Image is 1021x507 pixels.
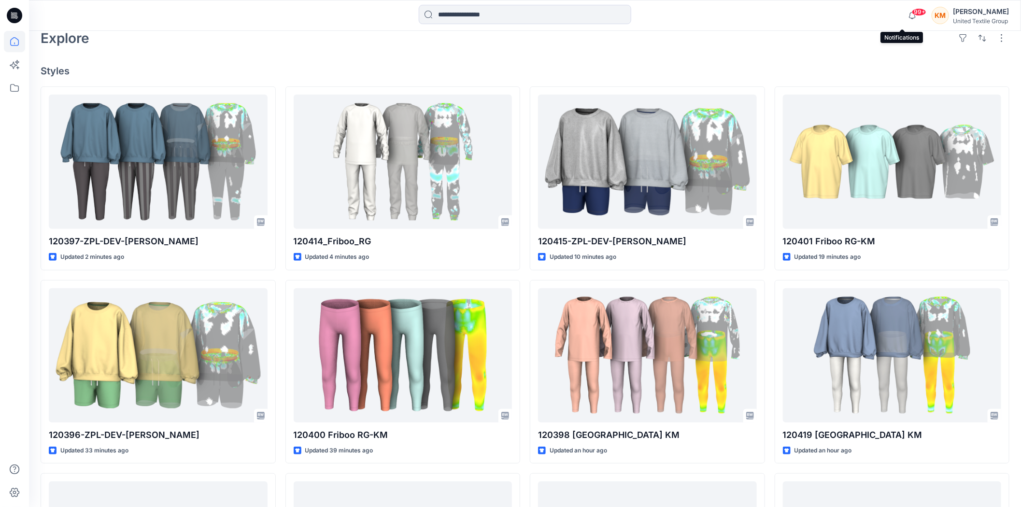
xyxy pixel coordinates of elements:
p: Updated 10 minutes ago [550,252,616,262]
div: KM [932,7,949,24]
p: 120415-ZPL-DEV-[PERSON_NAME] [538,235,757,248]
p: 120419 [GEOGRAPHIC_DATA] KM [783,428,1002,442]
p: Updated an hour ago [550,446,607,456]
a: 120419 Friboo KM [783,288,1002,422]
div: United Textile Group [953,17,1009,25]
p: 120401 Friboo RG-KM [783,235,1002,248]
a: 120396-ZPL-DEV-RG-JB [49,288,268,422]
a: 120397-ZPL-DEV-RG-JB [49,95,268,229]
p: 120396-ZPL-DEV-[PERSON_NAME] [49,428,268,442]
a: 120400 Friboo RG-KM [294,288,512,422]
p: 120397-ZPL-DEV-[PERSON_NAME] [49,235,268,248]
a: 120398 Friboo KM [538,288,757,422]
h2: Explore [41,30,89,46]
p: Updated 19 minutes ago [794,252,861,262]
div: [PERSON_NAME] [953,6,1009,17]
p: Updated 39 minutes ago [305,446,373,456]
a: 120414_Friboo_RG [294,95,512,229]
a: 120401 Friboo RG-KM [783,95,1002,229]
p: Updated 4 minutes ago [305,252,369,262]
a: 120415-ZPL-DEV-RG-JB [538,95,757,229]
p: 120400 Friboo RG-KM [294,428,512,442]
p: Updated 2 minutes ago [60,252,124,262]
p: 120414_Friboo_RG [294,235,512,248]
p: Updated 33 minutes ago [60,446,128,456]
span: 99+ [912,8,926,16]
p: 120398 [GEOGRAPHIC_DATA] KM [538,428,757,442]
p: Updated an hour ago [794,446,852,456]
h4: Styles [41,65,1009,77]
